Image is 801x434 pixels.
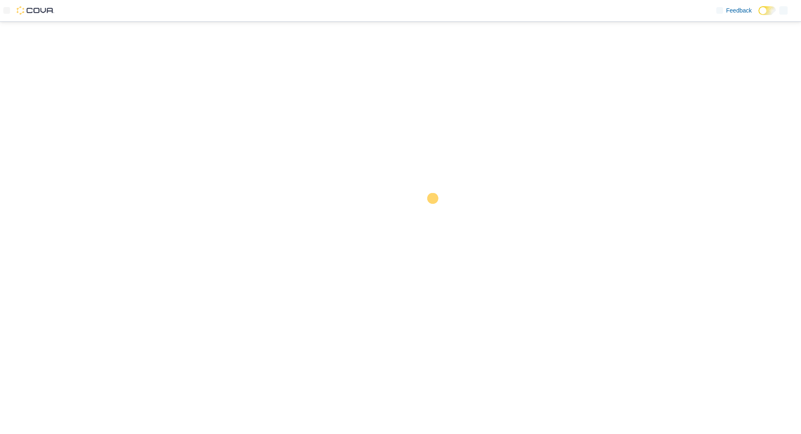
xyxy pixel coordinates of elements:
[400,187,463,249] img: cova-loader
[758,6,776,15] input: Dark Mode
[713,2,755,19] a: Feedback
[17,6,54,15] img: Cova
[726,6,752,15] span: Feedback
